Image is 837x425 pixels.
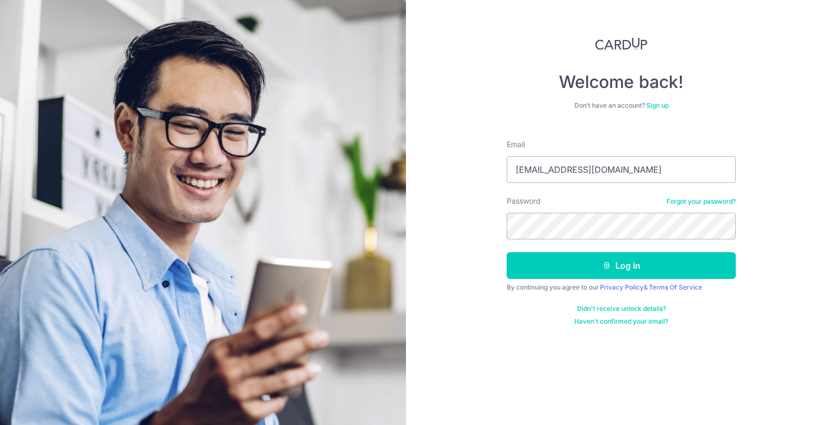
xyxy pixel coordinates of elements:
[574,317,668,326] a: Haven't confirmed your email?
[507,139,525,150] label: Email
[600,283,644,291] a: Privacy Policy
[507,252,736,279] button: Log in
[667,197,736,206] a: Forgot your password?
[649,283,702,291] a: Terms Of Service
[507,101,736,110] div: Don’t have an account?
[507,156,736,183] input: Enter your Email
[507,283,736,292] div: By continuing you agree to our &
[595,37,647,50] img: CardUp Logo
[646,101,669,109] a: Sign up
[507,196,541,206] label: Password
[577,304,666,313] a: Didn't receive unlock details?
[507,71,736,93] h4: Welcome back!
